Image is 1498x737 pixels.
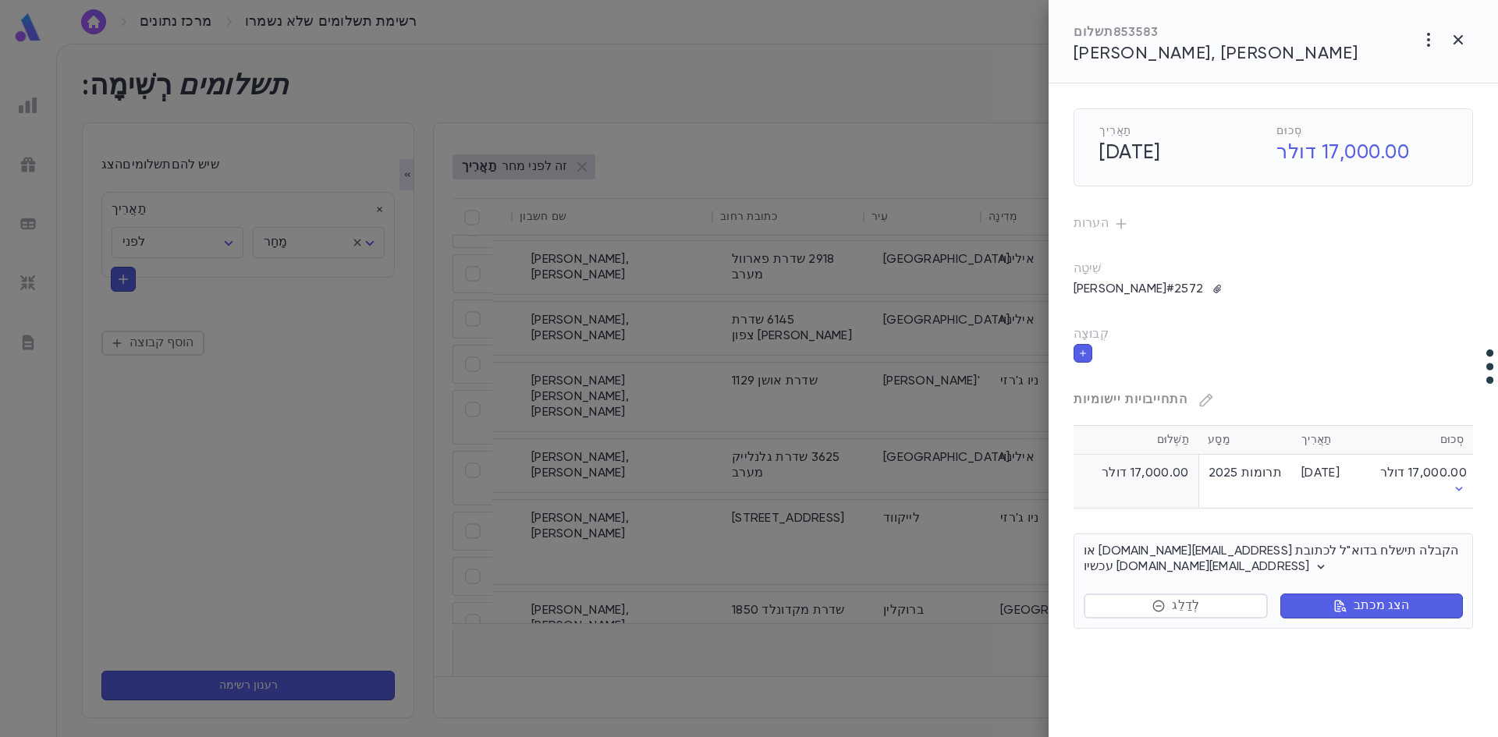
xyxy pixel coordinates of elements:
[1102,467,1189,480] font: 17,000.00 דולר
[1074,328,1109,341] font: קְבוּצָה
[1099,144,1160,163] font: [DATE]
[1172,600,1199,612] font: לְדַלֵג
[1301,467,1340,480] font: [DATE]
[1208,434,1230,445] font: מַסָע
[1276,144,1409,163] font: 17,000.00 דולר
[1074,27,1113,39] font: תשלום
[1099,126,1131,136] font: תַאֲרִיך
[1157,434,1189,445] font: תַשְׁלוּם
[1113,27,1159,39] font: 853583
[1074,218,1109,230] font: הערות
[1354,600,1409,612] font: הצג מכתב
[1074,263,1102,275] font: שִׁיטָה
[1440,434,1464,445] font: סְכוּם
[1084,593,1268,618] button: לְדַלֵג
[1074,394,1187,406] font: התחייבויות יישומיות
[1074,283,1166,296] font: [PERSON_NAME]
[1380,467,1468,480] font: 17,000.00 דולר
[1301,434,1331,445] font: תַאֲרִיך
[1084,545,1458,573] font: הקבלה תישלח בדוא"ל לכתובת [EMAIL_ADDRESS][DOMAIN_NAME] או [EMAIL_ADDRESS][DOMAIN_NAME] עכשיו
[1166,283,1203,296] font: #2572
[1209,467,1283,480] font: תרומות 2025
[1074,45,1358,62] font: [PERSON_NAME], [PERSON_NAME]
[1280,593,1463,618] button: הצג מכתב
[1276,126,1301,136] font: סְכוּם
